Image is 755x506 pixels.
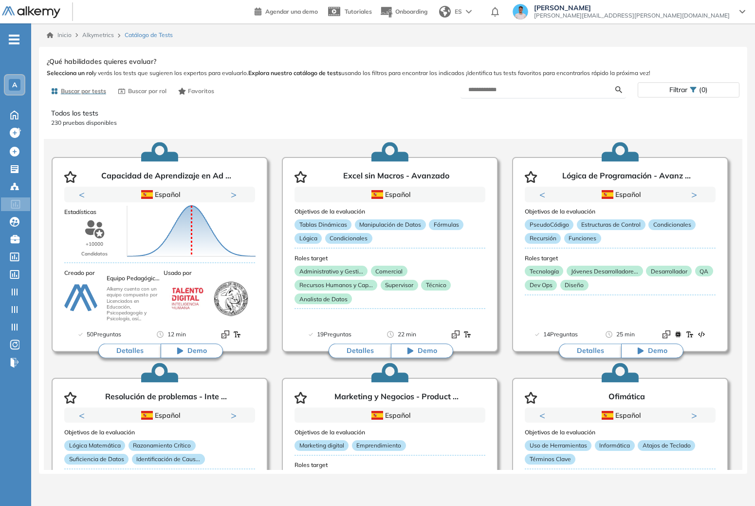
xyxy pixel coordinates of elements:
[646,266,692,276] p: Desarrollador
[534,4,730,12] span: [PERSON_NAME]
[698,331,705,338] img: Format test logo
[329,344,391,358] button: Detalles
[255,5,318,17] a: Agendar una demo
[648,219,696,230] p: Condicionales
[47,57,156,67] span: ¿Qué habilidades quieres evaluar?
[602,190,613,199] img: ESP
[418,346,437,356] span: Demo
[371,266,407,276] p: Comercial
[47,31,72,39] a: Inicio
[455,7,462,16] span: ES
[564,233,601,244] p: Funciones
[352,440,406,451] p: Emprendimiento
[395,8,427,15] span: Onboarding
[82,31,114,39] span: Alkymetrics
[380,1,427,22] button: Onboarding
[602,411,613,420] img: ESP
[559,410,681,421] div: Español
[295,219,351,230] p: Tablas Dinámicas
[295,266,368,276] p: Administrativo y Gesti...
[398,330,416,339] span: 22 min
[125,31,173,39] span: Catálogo de Tests
[107,275,161,282] h3: Equipo Pedagógico Alkemy
[525,233,561,244] p: Recursión
[329,410,451,421] div: Español
[99,410,221,421] div: Español
[295,429,485,436] h3: Objetivos de la evaluación
[562,171,691,183] p: Lógica de Programación - Avanz ...
[51,118,735,127] p: 230 pruebas disponibles
[371,411,383,420] img: ESP
[99,189,221,200] div: Español
[87,330,121,339] span: 50 Preguntas
[608,392,645,404] p: Ofimática
[101,171,231,183] p: Capacidad de Aprendizaje en Ad ...
[539,190,549,199] button: Previous
[638,440,695,451] p: Atajos de Teclado
[439,6,451,18] img: world
[525,208,716,215] h3: Objetivos de la evaluación
[64,440,125,451] p: Lógica Matemática
[105,392,227,404] p: Resolución de problemas - Inte ...
[81,249,108,258] p: Candidatos
[142,202,154,204] button: 1
[187,346,207,356] span: Demo
[699,83,708,97] span: (0)
[295,462,485,468] h3: Roles target
[343,171,449,183] p: Excel sin Macros - Avanzado
[167,330,186,339] span: 12 min
[325,233,372,244] p: Condicionales
[525,280,557,291] p: Dev Ops
[525,255,716,262] h3: Roles target
[674,331,682,338] img: Format test logo
[534,12,730,19] span: [PERSON_NAME][EMAIL_ADDRESS][PERSON_NAME][DOMAIN_NAME]
[317,330,351,339] span: 19 Preguntas
[129,440,196,451] p: Razonamiento Crítico
[114,83,170,99] button: Buscar por rol
[624,423,632,425] button: 2
[463,331,471,338] img: Format test logo
[560,280,589,291] p: Diseño
[2,6,60,19] img: Logo
[466,10,472,14] img: arrow
[64,208,255,215] h3: Estadísticas
[63,280,99,316] img: author-avatar
[691,190,701,199] button: Next
[188,87,214,96] span: Favoritos
[9,39,19,40] i: -
[608,423,620,425] button: 1
[329,189,451,200] div: Español
[695,266,713,276] p: QA
[169,280,205,316] img: company-logo
[525,440,591,451] p: Uso de Herramientas
[51,108,735,118] p: Todos los tests
[567,266,643,276] p: Jóvenes Desarrolladore...
[12,81,17,89] span: A
[98,344,161,358] button: Detalles
[543,330,578,339] span: 14 Preguntas
[107,286,161,322] p: Alkemy cuenta con un equipo compuesto por Licenciados en Educación, Psicopedagogía y Psicología, ...
[86,239,103,249] p: +10000
[429,219,463,230] p: Fórmulas
[248,69,341,77] b: Explora nuestro catálogo de tests
[47,69,93,77] b: Selecciona un rol
[577,219,645,230] p: Estructuras de Control
[161,344,223,358] button: Demo
[608,202,620,204] button: 1
[381,280,418,291] p: Supervisor
[79,410,89,420] button: Previous
[559,344,621,358] button: Detalles
[559,189,681,200] div: Español
[355,219,426,230] p: Manipulación de Datos
[663,331,670,338] img: Format test logo
[295,233,322,244] p: Lógica
[595,440,635,451] p: Informática
[231,410,240,420] button: Next
[525,429,716,436] h3: Objetivos de la evaluación
[265,8,318,15] span: Agendar una demo
[648,346,667,356] span: Demo
[621,344,683,358] button: Demo
[295,255,485,262] h3: Roles target
[525,266,563,276] p: Tecnología
[169,202,177,204] button: 3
